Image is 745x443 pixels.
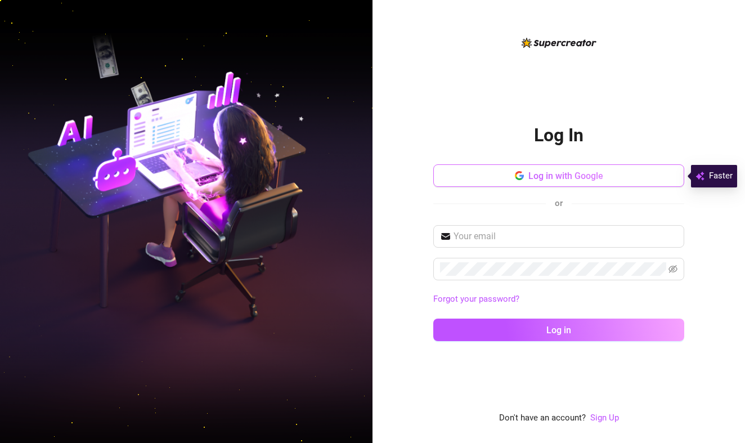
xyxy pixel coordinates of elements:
a: Forgot your password? [433,294,519,304]
span: Don't have an account? [499,411,586,425]
a: Forgot your password? [433,293,684,306]
span: Log in with Google [528,171,603,181]
span: Log in [546,325,571,335]
span: Faster [709,169,733,183]
span: or [555,198,563,208]
span: eye-invisible [668,265,677,274]
button: Log in [433,319,684,341]
a: Sign Up [590,413,619,423]
button: Log in with Google [433,164,684,187]
a: Sign Up [590,411,619,425]
img: logo-BBDzfeDw.svg [522,38,596,48]
img: svg%3e [695,169,704,183]
h2: Log In [534,124,584,147]
input: Your email [454,230,677,243]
